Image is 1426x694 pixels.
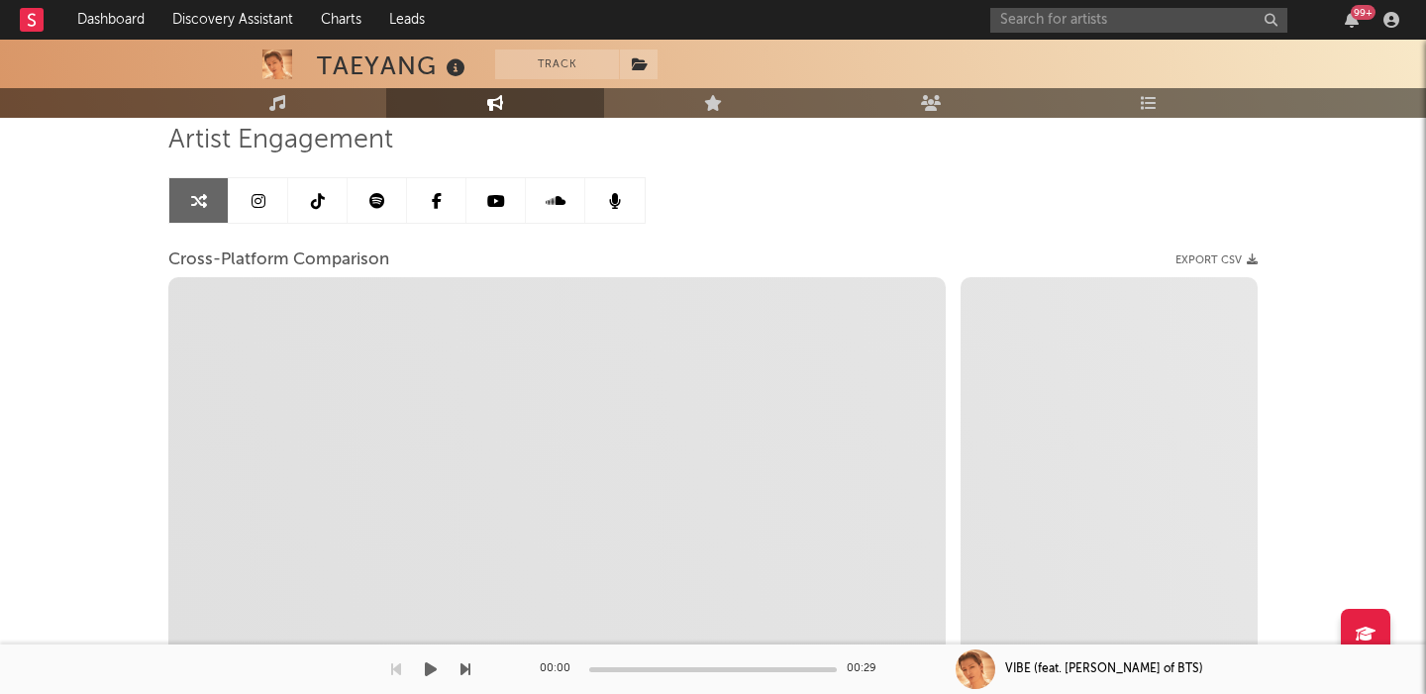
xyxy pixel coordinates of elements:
[168,129,393,152] span: Artist Engagement
[317,50,470,82] div: TAEYANG
[540,657,579,681] div: 00:00
[847,657,886,681] div: 00:29
[168,248,389,272] span: Cross-Platform Comparison
[1175,254,1258,266] button: Export CSV
[1345,12,1359,28] button: 99+
[990,8,1287,33] input: Search for artists
[1351,5,1375,20] div: 99 +
[495,50,619,79] button: Track
[1005,660,1203,678] div: VIBE (feat. [PERSON_NAME] of BTS)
